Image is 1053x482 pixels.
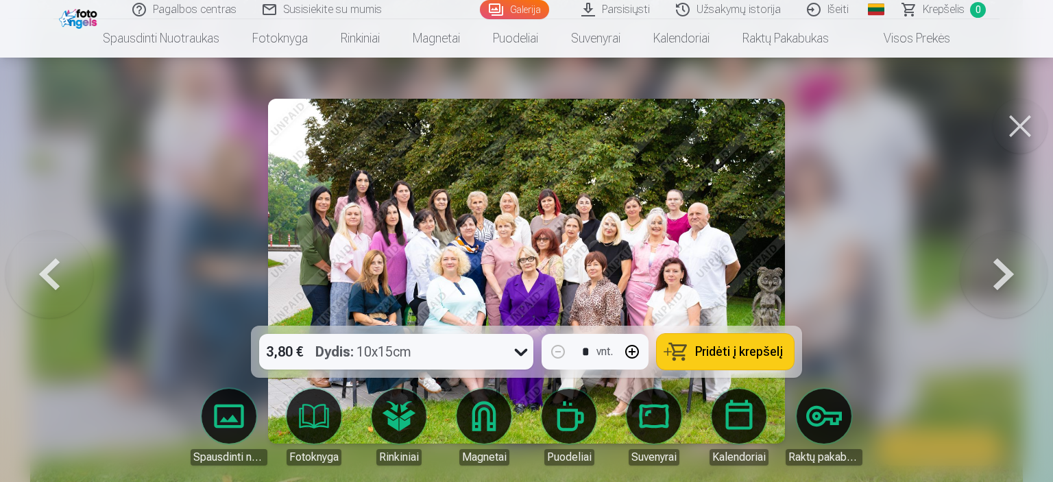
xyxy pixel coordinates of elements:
a: Rinkiniai [324,19,396,58]
a: Fotoknyga [276,389,352,466]
div: Spausdinti nuotraukas [191,449,267,466]
a: Spausdinti nuotraukas [86,19,236,58]
div: Raktų pakabukas [786,449,862,466]
span: Krepšelis [923,1,965,18]
button: Pridėti į krepšelį [657,334,794,370]
div: 3,80 € [259,334,310,370]
div: Kalendoriai [710,449,768,466]
a: Visos prekės [845,19,967,58]
div: Suvenyrai [629,449,679,466]
a: Raktų pakabukas [726,19,845,58]
img: /fa2 [59,5,101,29]
span: 0 [970,2,986,18]
a: Raktų pakabukas [786,389,862,466]
strong: Dydis : [315,342,354,361]
a: Puodeliai [476,19,555,58]
a: Spausdinti nuotraukas [191,389,267,466]
div: Puodeliai [544,449,594,466]
div: 10x15cm [315,334,411,370]
a: Kalendoriai [701,389,777,466]
span: Pridėti į krepšelį [695,346,783,358]
a: Suvenyrai [555,19,637,58]
a: Rinkiniai [361,389,437,466]
a: Kalendoriai [637,19,726,58]
a: Magnetai [396,19,476,58]
div: Rinkiniai [376,449,422,466]
a: Suvenyrai [616,389,692,466]
div: Magnetai [459,449,509,466]
a: Fotoknyga [236,19,324,58]
a: Puodeliai [531,389,607,466]
div: Fotoknyga [287,449,341,466]
a: Magnetai [446,389,522,466]
div: vnt. [596,344,613,360]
